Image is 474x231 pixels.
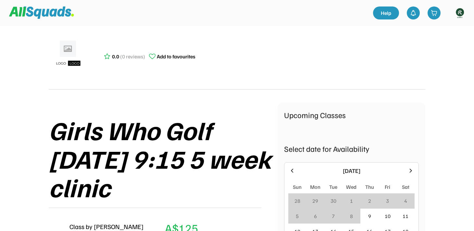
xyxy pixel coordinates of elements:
div: [DATE] [299,166,404,175]
div: 4 [404,197,407,205]
div: 10 [385,212,391,220]
div: 8 [350,212,353,220]
img: Squad%20Logo.svg [9,6,74,19]
div: Girls Who Golf [DATE] 9:15 5 week clinic [49,115,278,201]
div: Fri [385,183,390,191]
div: 9 [368,212,371,220]
div: Sun [293,183,302,191]
div: 5 [296,212,299,220]
div: 7 [332,212,335,220]
a: Help [373,6,399,19]
div: 29 [312,197,318,205]
div: Thu [365,183,374,191]
img: shopping-cart-01%20%281%29.svg [431,10,437,16]
div: Add to favourites [157,53,195,60]
div: 3 [386,197,389,205]
div: Wed [346,183,356,191]
img: ui-kit-placeholders-product-5_1200x.webp [52,38,84,71]
div: 0.0 [112,53,119,60]
div: Tue [329,183,337,191]
div: 2 [368,197,371,205]
div: 11 [403,212,408,220]
div: 1 [350,197,353,205]
div: Sat [402,183,409,191]
div: 30 [331,197,336,205]
img: https%3A%2F%2F94044dc9e5d3b3599ffa5e2d56a015ce.cdn.bubble.io%2Ff1734594230631x534612339345057700%... [453,6,466,19]
div: Mon [310,183,320,191]
div: Select date for Availability [284,143,419,154]
div: (0 reviews) [120,53,145,60]
img: bell-03%20%281%29.svg [410,10,417,16]
div: 28 [294,197,300,205]
div: Upcoming Classes [284,109,419,121]
div: 6 [314,212,317,220]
